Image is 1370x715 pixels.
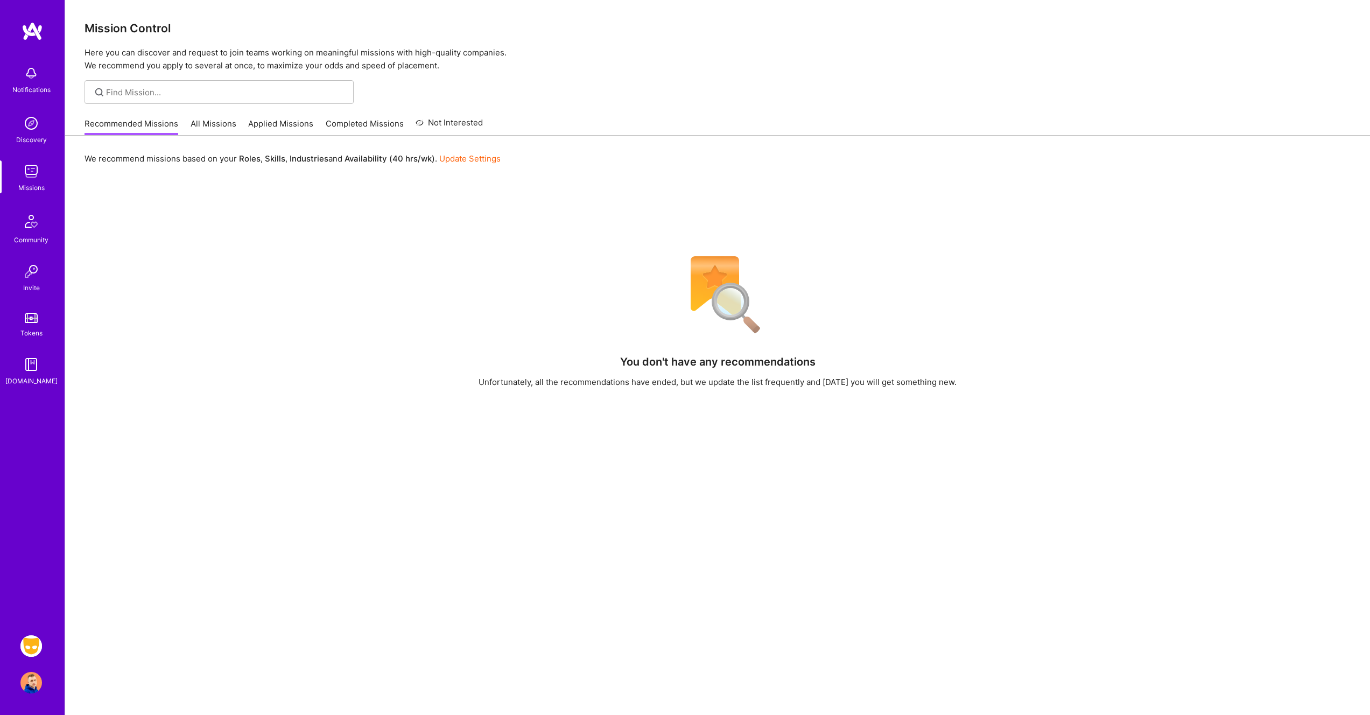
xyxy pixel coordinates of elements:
[479,376,957,388] div: Unfortunately, all the recommendations have ended, but we update the list frequently and [DATE] y...
[16,134,47,145] div: Discovery
[620,355,816,368] h4: You don't have any recommendations
[85,46,1351,72] p: Here you can discover and request to join teams working on meaningful missions with high-quality ...
[14,234,48,246] div: Community
[23,282,40,293] div: Invite
[85,118,178,136] a: Recommended Missions
[239,153,261,164] b: Roles
[18,182,45,193] div: Missions
[18,208,44,234] img: Community
[20,113,42,134] img: discovery
[5,375,58,387] div: [DOMAIN_NAME]
[18,672,45,693] a: User Avatar
[20,354,42,375] img: guide book
[20,327,43,339] div: Tokens
[93,86,106,99] i: icon SearchGrey
[85,22,1351,35] h3: Mission Control
[85,153,501,164] p: We recommend missions based on your , , and .
[20,160,42,182] img: teamwork
[345,153,435,164] b: Availability (40 hrs/wk)
[672,249,763,341] img: No Results
[265,153,285,164] b: Skills
[439,153,501,164] a: Update Settings
[12,84,51,95] div: Notifications
[416,116,483,136] a: Not Interested
[20,261,42,282] img: Invite
[248,118,313,136] a: Applied Missions
[20,672,42,693] img: User Avatar
[20,635,42,657] img: Grindr: Design
[20,62,42,84] img: bell
[22,22,43,41] img: logo
[18,635,45,657] a: Grindr: Design
[25,313,38,323] img: tokens
[326,118,404,136] a: Completed Missions
[106,87,346,98] input: Find Mission...
[290,153,328,164] b: Industries
[191,118,236,136] a: All Missions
